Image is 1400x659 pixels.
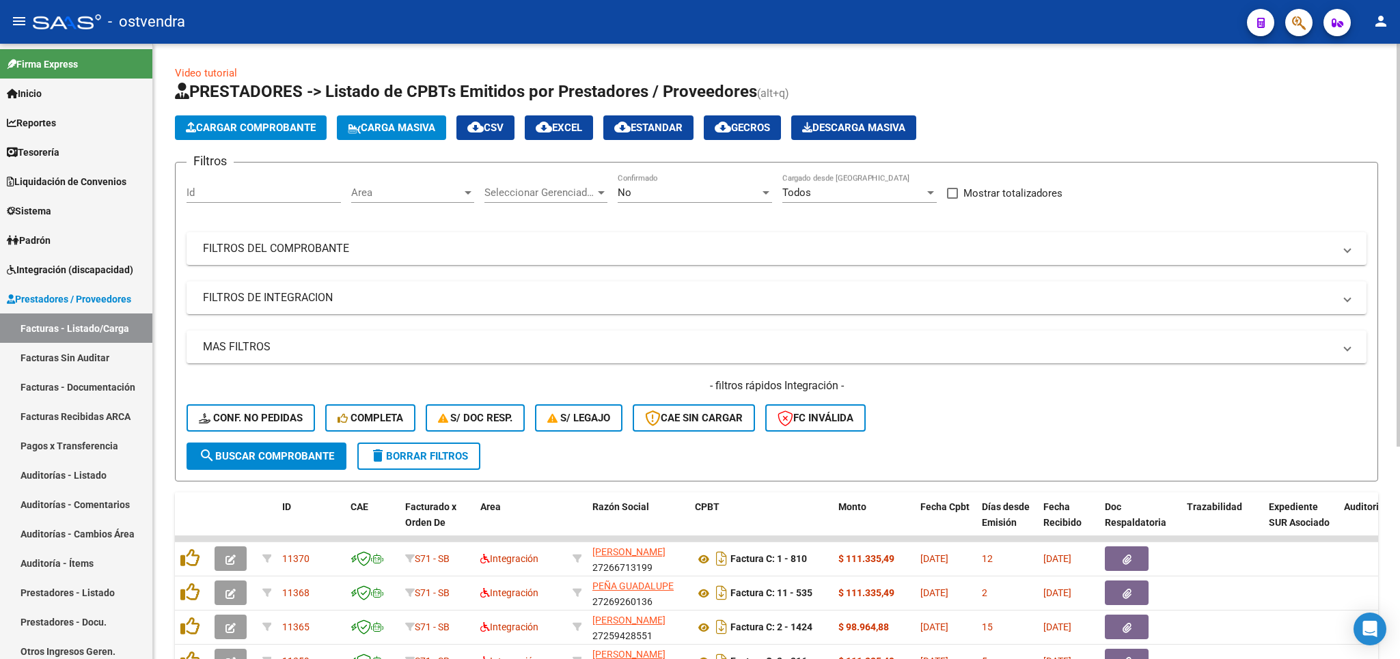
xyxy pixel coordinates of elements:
[976,492,1038,552] datatable-header-cell: Días desde Emisión
[920,501,970,512] span: Fecha Cpbt
[480,587,538,598] span: Integración
[7,86,42,101] span: Inicio
[199,412,303,424] span: Conf. no pedidas
[633,404,755,432] button: CAE SIN CARGAR
[614,122,683,134] span: Estandar
[833,492,915,552] datatable-header-cell: Monto
[802,122,905,134] span: Descarga Masiva
[920,621,948,632] span: [DATE]
[587,492,689,552] datatable-header-cell: Razón Social
[715,122,770,134] span: Gecros
[1373,13,1389,29] mat-icon: person
[187,232,1367,265] mat-expansion-panel-header: FILTROS DEL COMPROBANTE
[108,7,185,37] span: - ostvendra
[337,115,446,140] button: Carga Masiva
[203,241,1334,256] mat-panel-title: FILTROS DEL COMPROBANTE
[713,616,730,638] i: Descargar documento
[782,186,811,199] span: Todos
[175,115,327,140] button: Cargar Comprobante
[765,404,866,432] button: FC Inválida
[405,501,456,528] span: Facturado x Orden De
[535,404,622,432] button: S/ legajo
[715,119,731,135] mat-icon: cloud_download
[603,115,694,140] button: Estandar
[1043,553,1071,564] span: [DATE]
[282,621,310,632] span: 11365
[186,122,316,134] span: Cargar Comprobante
[187,378,1367,393] h4: - filtros rápidos Integración -
[791,115,916,140] button: Descarga Masiva
[1043,621,1071,632] span: [DATE]
[1043,501,1082,528] span: Fecha Recibido
[920,553,948,564] span: [DATE]
[915,492,976,552] datatable-header-cell: Fecha Cpbt
[982,621,993,632] span: 15
[1105,501,1166,528] span: Doc Respaldatoria
[730,588,812,599] strong: Factura C: 11 - 535
[426,404,525,432] button: S/ Doc Resp.
[480,553,538,564] span: Integración
[467,119,484,135] mat-icon: cloud_download
[592,544,684,573] div: 27266713199
[982,587,987,598] span: 2
[480,501,501,512] span: Area
[730,554,807,565] strong: Factura C: 1 - 810
[187,331,1367,363] mat-expansion-panel-header: MAS FILTROS
[547,412,610,424] span: S/ legajo
[525,115,593,140] button: EXCEL
[475,492,567,552] datatable-header-cell: Area
[400,492,475,552] datatable-header-cell: Facturado x Orden De
[592,613,684,641] div: 27259428551
[689,492,833,552] datatable-header-cell: CPBT
[7,145,59,160] span: Tesorería
[456,115,514,140] button: CSV
[351,501,368,512] span: CAE
[1269,501,1330,528] span: Expediente SUR Asociado
[187,152,234,171] h3: Filtros
[791,115,916,140] app-download-masive: Descarga masiva de comprobantes (adjuntos)
[1354,613,1386,645] div: Open Intercom Messenger
[277,492,345,552] datatable-header-cell: ID
[7,233,51,248] span: Padrón
[415,621,450,632] span: S71 - SB
[282,501,291,512] span: ID
[282,587,310,598] span: 11368
[838,553,894,564] strong: $ 111.335,49
[1181,492,1263,552] datatable-header-cell: Trazabilidad
[963,185,1062,201] span: Mostrar totalizadores
[536,119,552,135] mat-icon: cloud_download
[7,174,126,189] span: Liquidación de Convenios
[730,622,812,633] strong: Factura C: 2 - 1424
[982,553,993,564] span: 12
[704,115,781,140] button: Gecros
[838,501,866,512] span: Monto
[11,13,27,29] mat-icon: menu
[592,501,649,512] span: Razón Social
[7,292,131,307] span: Prestadores / Proveedores
[203,290,1334,305] mat-panel-title: FILTROS DE INTEGRACION
[187,281,1367,314] mat-expansion-panel-header: FILTROS DE INTEGRACION
[357,443,480,470] button: Borrar Filtros
[592,578,684,607] div: 27269260136
[370,450,468,462] span: Borrar Filtros
[713,582,730,604] i: Descargar documento
[199,447,215,464] mat-icon: search
[467,122,504,134] span: CSV
[1043,587,1071,598] span: [DATE]
[199,450,334,462] span: Buscar Comprobante
[592,615,665,626] span: [PERSON_NAME]
[618,186,631,199] span: No
[1099,492,1181,552] datatable-header-cell: Doc Respaldatoria
[838,621,889,632] strong: $ 98.964,88
[348,122,435,134] span: Carga Masiva
[536,122,582,134] span: EXCEL
[480,621,538,632] span: Integración
[7,115,56,130] span: Reportes
[203,339,1334,354] mat-panel-title: MAS FILTROS
[695,501,719,512] span: CPBT
[370,447,386,464] mat-icon: delete
[438,412,513,424] span: S/ Doc Resp.
[282,553,310,564] span: 11370
[187,443,346,470] button: Buscar Comprobante
[175,82,757,101] span: PRESTADORES -> Listado de CPBTs Emitidos por Prestadores / Proveedores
